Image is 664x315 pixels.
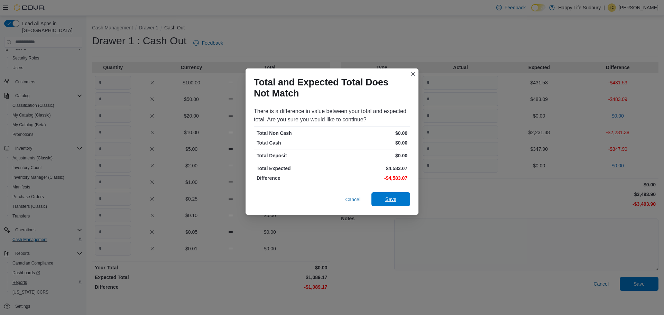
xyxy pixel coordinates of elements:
p: -$4,583.07 [333,175,407,182]
span: Save [385,196,396,203]
span: Cancel [345,196,360,203]
button: Closes this modal window [409,70,417,78]
p: Total Expected [257,165,331,172]
p: Difference [257,175,331,182]
h1: Total and Expected Total Does Not Match [254,77,405,99]
p: Total Deposit [257,152,331,159]
p: $0.00 [333,139,407,146]
button: Cancel [342,193,363,206]
div: There is a difference in value between your total and expected total. Are you sure you would like... [254,107,410,124]
p: $4,583.07 [333,165,407,172]
p: $0.00 [333,130,407,137]
button: Save [371,192,410,206]
p: Total Non Cash [257,130,331,137]
p: $0.00 [333,152,407,159]
p: Total Cash [257,139,331,146]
